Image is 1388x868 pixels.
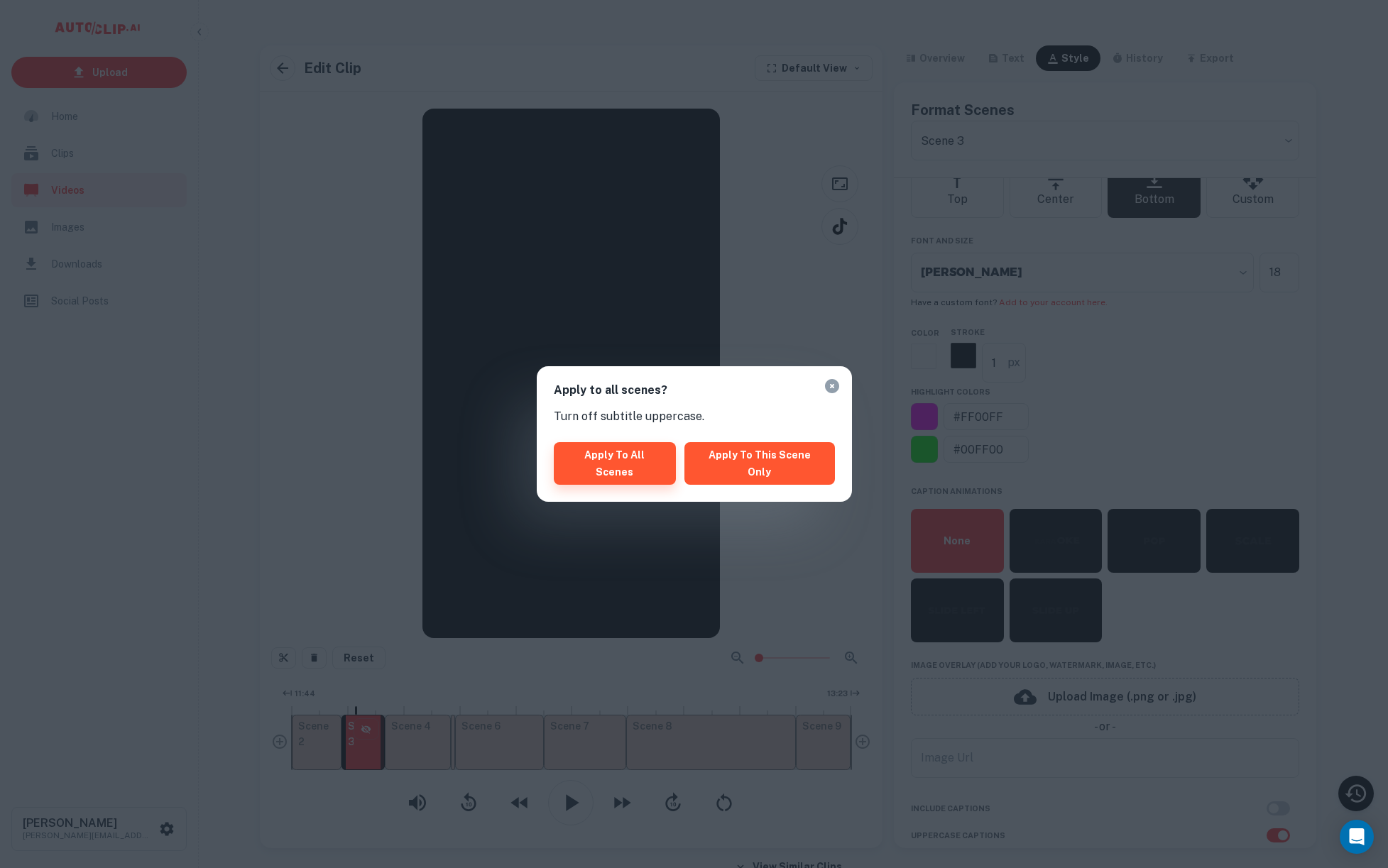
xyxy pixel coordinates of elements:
[554,442,677,485] button: Apply to all scenes
[818,372,846,400] button: close
[537,366,852,408] h2: Apply to all scenes?
[1340,820,1374,854] div: Open Intercom Messenger
[537,408,852,425] div: Turn off subtitle uppercase.
[684,442,834,485] button: Apply to this scene only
